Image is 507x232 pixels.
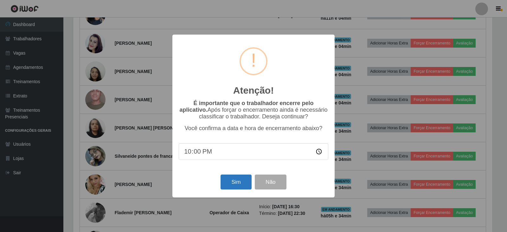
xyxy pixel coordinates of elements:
[179,100,313,113] b: É importante que o trabalhador encerre pelo aplicativo.
[221,175,251,189] button: Sim
[233,85,274,96] h2: Atenção!
[179,125,328,132] p: Você confirma a data e hora de encerramento abaixo?
[179,100,328,120] p: Após forçar o encerramento ainda é necessário classificar o trabalhador. Deseja continuar?
[255,175,286,189] button: Não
